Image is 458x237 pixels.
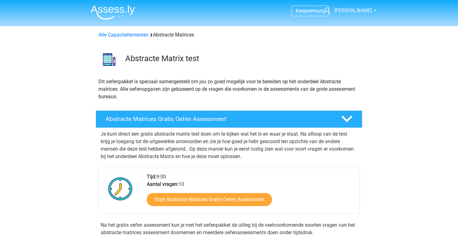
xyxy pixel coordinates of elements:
[334,7,372,13] span: [PERSON_NAME]
[321,7,372,14] a: [PERSON_NAME]
[147,193,272,206] a: Start Abstracte Matrices Gratis Oefen Assessment
[142,173,359,214] div: 9:00 10
[98,221,360,236] div: Na het gratis oefen assessment kun je met het oefenpakket de uitleg bij de veelvoorkomende soorte...
[292,7,328,15] a: Kiespremium
[98,78,360,100] p: Dit oefenpakket is speciaal samengesteld om jou zo goed mogelijk voor te bereiden op het onderdee...
[147,181,179,187] b: Aantal vragen:
[93,110,365,128] a: Abstracte Matrices Gratis Oefen Assessment
[91,5,135,20] img: Assessly
[147,174,156,180] b: Tijd:
[105,173,136,204] img: Klok
[106,115,331,123] h4: Abstracte Matrices Gratis Oefen Assessment
[125,54,357,63] h3: Abstracte Matrix test
[296,8,305,14] span: Kies
[305,8,325,14] span: premium
[96,46,122,73] img: abstracte matrices
[98,32,149,38] a: Alle Capaciteitentesten
[101,130,357,160] p: Je kunt direct een gratis abstracte matrix test doen om te kijken wat het is en waar je staat. Na...
[96,31,362,39] div: Abstracte Matrices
